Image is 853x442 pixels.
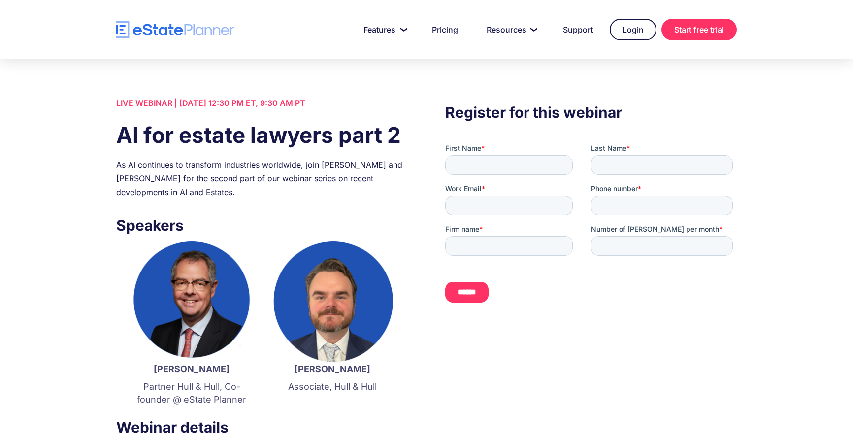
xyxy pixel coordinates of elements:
h3: Speakers [116,214,408,237]
a: home [116,21,234,38]
h1: AI for estate lawyers part 2 [116,120,408,150]
h3: Webinar details [116,416,408,439]
p: Partner Hull & Hull, Co-founder @ eState Planner [131,380,252,406]
a: Start free trial [661,19,737,40]
div: LIVE WEBINAR | [DATE] 12:30 PM ET, 9:30 AM PT [116,96,408,110]
a: Support [551,20,605,39]
iframe: Form 0 [445,143,737,311]
a: Pricing [420,20,470,39]
h3: Register for this webinar [445,101,737,124]
strong: [PERSON_NAME] [154,364,230,374]
p: Associate, Hull & Hull [272,380,393,393]
a: Features [352,20,415,39]
a: Login [610,19,656,40]
strong: [PERSON_NAME] [295,364,370,374]
a: Resources [475,20,546,39]
div: As AI continues to transform industries worldwide, join [PERSON_NAME] and [PERSON_NAME] for the s... [116,158,408,199]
